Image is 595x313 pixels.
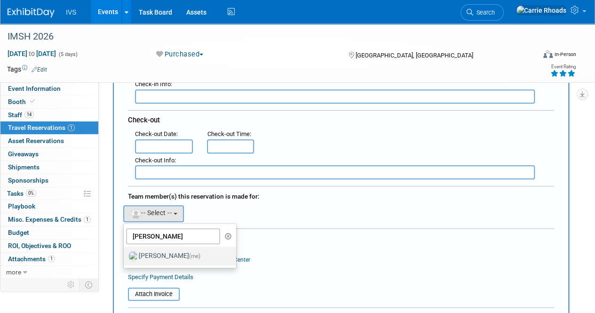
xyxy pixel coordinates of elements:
[4,28,528,45] div: IMSH 2026
[6,268,21,276] span: more
[135,157,176,164] small: :
[473,9,495,16] span: Search
[32,66,47,73] a: Edit
[128,188,554,203] div: Team member(s) this reservation is made for:
[0,174,98,187] a: Sponsorships
[8,177,48,184] span: Sponsorships
[0,82,98,95] a: Event Information
[0,135,98,147] a: Asset Reservations
[153,49,207,59] button: Purchased
[7,190,36,197] span: Tasks
[0,121,98,134] a: Travel Reservations1
[543,50,553,58] img: Format-Inperson.png
[0,253,98,265] a: Attachments1
[0,187,98,200] a: Tasks0%
[554,51,576,58] div: In-Person
[135,80,171,88] span: Check-in Info
[8,8,55,17] img: ExhibitDay
[26,190,36,197] span: 0%
[24,111,34,118] span: 14
[128,233,554,242] div: Cost:
[355,52,473,59] span: [GEOGRAPHIC_DATA], [GEOGRAPHIC_DATA]
[0,109,98,121] a: Staff14
[0,213,98,226] a: Misc. Expenses & Credits1
[7,64,47,74] td: Tags
[27,50,36,57] span: to
[8,111,34,119] span: Staff
[0,96,98,108] a: Booth
[0,200,98,213] a: Playbook
[8,255,55,263] span: Attachments
[68,124,75,131] span: 1
[123,205,184,222] button: -- Select --
[460,4,504,21] a: Search
[516,5,567,16] img: Carrie Rhoads
[128,249,227,264] label: [PERSON_NAME]
[493,49,576,63] div: Event Format
[8,242,71,249] span: ROI, Objectives & ROO
[5,4,413,14] body: Rich Text Area. Press ALT-0 for help.
[58,51,78,57] span: (5 days)
[8,85,61,92] span: Event Information
[8,202,35,210] span: Playbook
[63,279,79,291] td: Personalize Event Tab Strip
[135,130,178,137] small: :
[0,148,98,161] a: Giveaways
[66,8,77,16] span: IVS
[8,150,39,158] span: Giveaways
[0,266,98,279] a: more
[8,216,91,223] span: Misc. Expenses & Credits
[8,98,37,105] span: Booth
[30,99,35,104] i: Booth reservation complete
[128,273,193,281] a: Specify Payment Details
[48,255,55,262] span: 1
[0,161,98,174] a: Shipments
[7,49,56,58] span: [DATE] [DATE]
[130,209,172,217] span: -- Select --
[84,216,91,223] span: 1
[135,157,175,164] span: Check-out Info
[189,252,200,259] span: (me)
[8,229,29,236] span: Budget
[135,130,176,137] span: Check-out Date
[126,228,220,244] input: Search
[79,279,99,291] td: Toggle Event Tabs
[0,226,98,239] a: Budget
[207,130,249,137] span: Check-out Time
[0,240,98,252] a: ROI, Objectives & ROO
[8,163,40,171] span: Shipments
[8,124,75,131] span: Travel Reservations
[128,116,160,124] span: Check-out
[550,64,576,69] div: Event Rating
[207,130,251,137] small: :
[135,80,172,88] small: :
[8,137,64,144] span: Asset Reservations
